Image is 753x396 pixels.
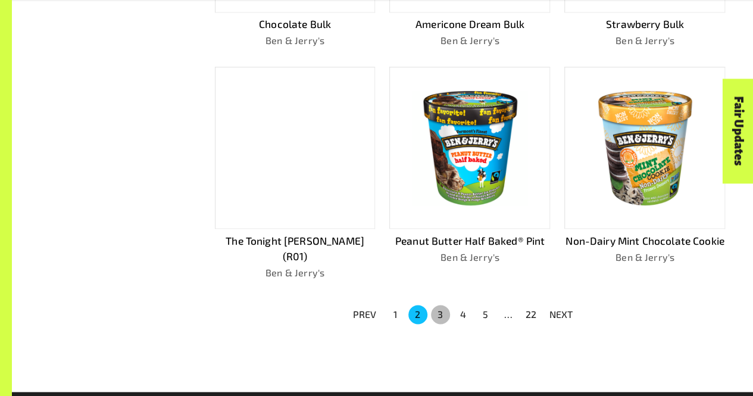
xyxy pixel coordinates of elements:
[389,67,550,280] a: Peanut Butter Half Baked® PintBen & Jerry's
[215,266,376,280] p: Ben & Jerry's
[389,17,550,32] p: Americone Dream Bulk
[499,307,518,322] div: …
[389,33,550,48] p: Ben & Jerry's
[389,250,550,264] p: Ben & Jerry's
[564,17,725,32] p: Strawberry Bulk
[549,307,573,322] p: NEXT
[476,305,495,324] button: Go to page 5
[215,17,376,32] p: Chocolate Bulk
[346,304,580,325] nav: pagination navigation
[564,250,725,264] p: Ben & Jerry's
[564,233,725,249] p: Non-Dairy Mint Chocolate Cookie
[346,304,384,325] button: PREV
[564,33,725,48] p: Ben & Jerry's
[353,307,377,322] p: PREV
[215,233,376,264] p: The Tonight [PERSON_NAME] (R01)
[431,305,450,324] button: Go to page 3
[542,304,580,325] button: NEXT
[454,305,473,324] button: Go to page 4
[389,233,550,249] p: Peanut Butter Half Baked® Pint
[215,67,376,280] a: The Tonight [PERSON_NAME] (R01)Ben & Jerry's
[386,305,405,324] button: Go to page 1
[408,305,427,324] button: page 2
[564,67,725,280] a: Non-Dairy Mint Chocolate CookieBen & Jerry's
[215,33,376,48] p: Ben & Jerry's
[521,305,540,324] button: Go to page 22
